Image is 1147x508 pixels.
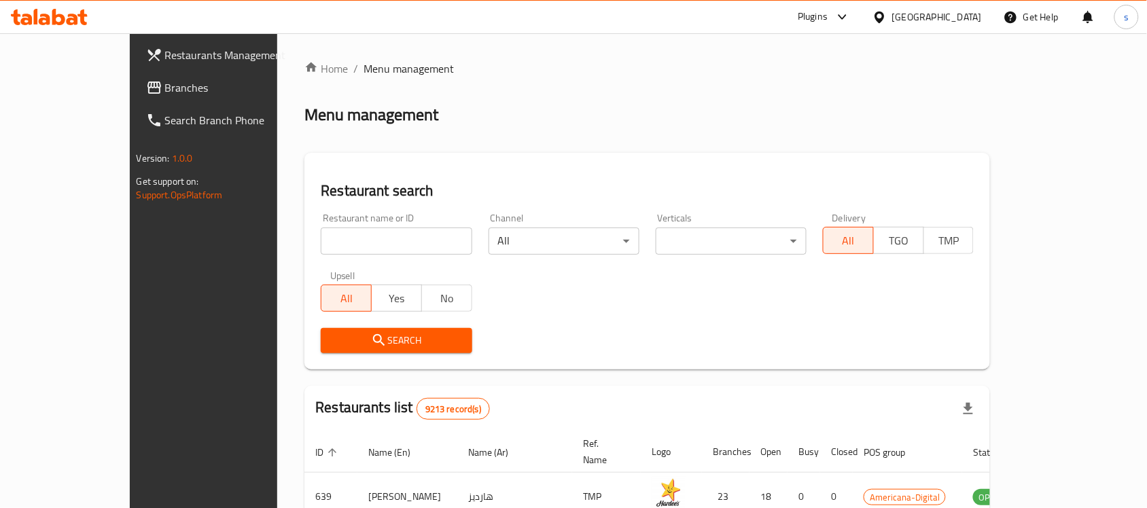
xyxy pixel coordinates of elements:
label: Upsell [330,271,355,280]
a: Search Branch Phone [135,104,321,137]
li: / [353,60,358,77]
input: Search for restaurant name or ID.. [321,228,472,255]
span: Version: [137,149,170,167]
div: All [489,228,639,255]
button: Yes [371,285,422,312]
span: 1.0.0 [172,149,193,167]
span: Yes [377,289,417,308]
th: Logo [641,431,702,473]
span: Americana-Digital [864,490,945,505]
span: No [427,289,467,308]
span: Ref. Name [583,435,624,468]
th: Busy [788,431,820,473]
a: Branches [135,71,321,104]
button: No [421,285,472,312]
th: Branches [702,431,749,473]
button: TGO [873,227,924,254]
span: All [829,231,868,251]
a: Home [304,60,348,77]
span: Menu management [364,60,454,77]
span: Name (Ar) [468,444,526,460]
a: Restaurants Management [135,39,321,71]
span: Search Branch Phone [165,112,311,128]
span: OPEN [973,490,1006,505]
span: POS group [864,444,923,460]
span: Status [973,444,1017,460]
span: TGO [879,231,919,251]
div: [GEOGRAPHIC_DATA] [892,10,982,24]
span: 9213 record(s) [417,403,489,416]
div: Total records count [417,398,490,420]
span: s [1124,10,1129,24]
h2: Restaurant search [321,181,974,201]
span: Name (En) [368,444,428,460]
div: ​ [656,228,807,255]
div: Export file [952,393,985,425]
span: All [327,289,366,308]
button: Search [321,328,472,353]
span: Restaurants Management [165,47,311,63]
span: Get support on: [137,173,199,190]
span: Search [332,332,461,349]
h2: Restaurants list [315,397,490,420]
span: Branches [165,79,311,96]
th: Closed [820,431,853,473]
h2: Menu management [304,104,438,126]
a: Support.OpsPlatform [137,186,223,204]
th: Open [749,431,788,473]
nav: breadcrumb [304,60,990,77]
span: TMP [930,231,969,251]
button: All [823,227,874,254]
div: Plugins [798,9,828,25]
label: Delivery [832,213,866,223]
div: OPEN [973,489,1006,505]
span: ID [315,444,341,460]
button: All [321,285,372,312]
button: TMP [923,227,974,254]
